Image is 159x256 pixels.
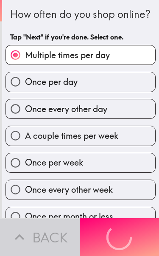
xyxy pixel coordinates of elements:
button: Once per month or less [6,207,155,226]
div: How often do you shop online? [10,7,151,22]
button: Once every other day [6,99,155,118]
span: Once per month or less [25,211,113,222]
button: Once every other week [6,180,155,199]
h6: Tap "Next" if you're done. Select one. [10,32,151,42]
button: Multiple times per day [6,45,155,65]
span: A couple times per week [25,130,118,142]
span: Once every other week [25,184,113,196]
span: Once every other day [25,103,107,115]
button: Once per day [6,72,155,91]
span: Once per week [25,157,83,169]
span: Multiple times per day [25,49,110,61]
button: A couple times per week [6,126,155,145]
button: Once per week [6,153,155,172]
span: Once per day [25,76,78,88]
